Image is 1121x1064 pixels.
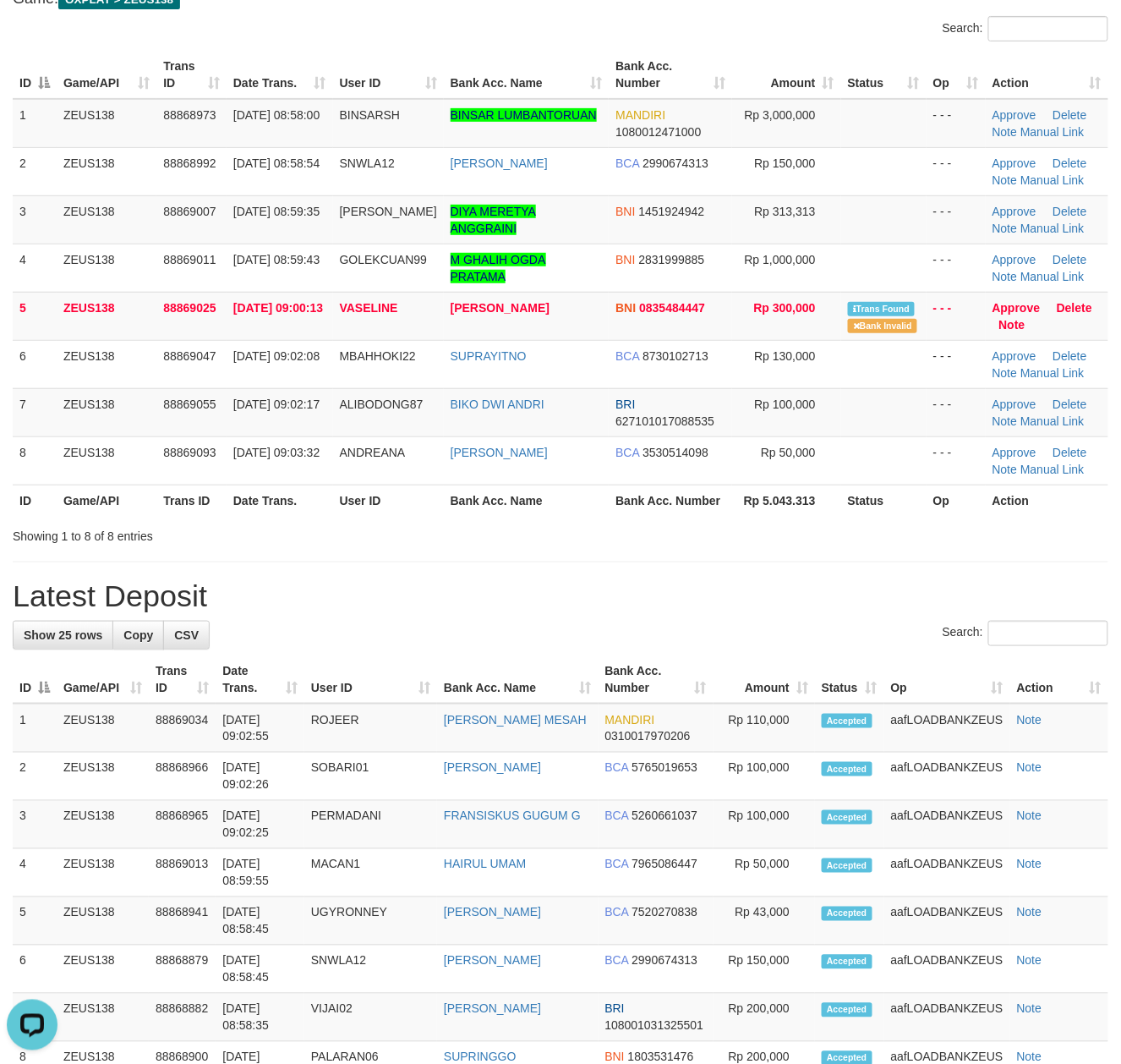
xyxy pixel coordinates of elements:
span: 88869047 [163,349,216,363]
span: Rp 50,000 [761,446,816,459]
td: [DATE] 08:59:55 [216,849,304,897]
span: Accepted [822,858,872,873]
span: Copy 627101017088535 to clipboard [615,414,714,428]
span: Accepted [822,762,872,776]
a: Delete [1053,205,1086,218]
span: Copy 2990674313 to clipboard [632,954,697,968]
span: BNI [605,1050,625,1064]
span: 88868973 [163,108,216,122]
a: Note [999,318,1025,332]
td: 6 [13,946,57,994]
span: Accepted [822,907,872,921]
th: Date Trans. [227,485,333,516]
span: GOLEKCUAN99 [340,253,427,266]
a: Approve [992,253,1036,266]
td: 1 [13,99,57,148]
td: Rp 200,000 [714,994,815,1042]
span: BCA [605,809,629,823]
td: 3 [13,801,57,849]
td: VIJAI02 [304,994,437,1042]
td: 88869034 [149,704,216,753]
a: [PERSON_NAME] [444,954,541,968]
th: Bank Acc. Number: activate to sort column ascending [609,51,732,99]
td: 6 [13,340,57,388]
a: Note [992,270,1018,283]
td: - - - [927,244,986,292]
a: BIKO DWI ANDRI [451,398,544,411]
span: Rp 1,000,000 [745,253,816,266]
th: Bank Acc. Name [444,485,610,516]
th: Op: activate to sort column ascending [884,655,1010,704]
span: Rp 100,000 [754,398,815,411]
td: aafLOADBANKZEUS [884,897,1010,946]
th: Bank Acc. Number [609,485,732,516]
span: [DATE] 09:02:08 [233,349,320,363]
span: BNI [615,301,636,315]
a: Note [1017,1050,1042,1064]
td: 4 [13,849,57,897]
a: Delete [1057,301,1092,315]
a: Show 25 rows [13,621,113,650]
a: Approve [992,349,1036,363]
th: Game/API [57,485,156,516]
span: [DATE] 09:00:13 [233,301,323,315]
th: Status [841,485,927,516]
a: [PERSON_NAME] [444,761,541,775]
a: Note [1017,713,1042,727]
span: Accepted [822,1003,872,1017]
a: Approve [992,398,1036,411]
span: 88869011 [163,253,216,266]
th: Action: activate to sort column ascending [1010,655,1108,704]
td: ZEUS138 [57,195,156,244]
td: [DATE] 08:58:45 [216,946,304,994]
td: 5 [13,292,57,340]
span: Copy 0310017970206 to clipboard [605,730,691,743]
a: FRANSISKUS GUGUM G [444,809,581,823]
td: 88868882 [149,994,216,1042]
span: BCA [605,954,629,968]
span: Copy 8730102713 to clipboard [643,349,708,363]
span: SNWLA12 [340,156,395,170]
a: Approve [992,108,1036,122]
a: Delete [1053,349,1086,363]
span: Rp 150,000 [754,156,815,170]
th: Status: activate to sort column ascending [815,655,884,704]
td: aafLOADBANKZEUS [884,753,1010,801]
td: Rp 43,000 [714,897,815,946]
td: Rp 110,000 [714,704,815,753]
th: ID [13,485,57,516]
a: [PERSON_NAME] [451,301,550,315]
a: Note [1017,809,1042,823]
span: Rp 300,000 [754,301,816,315]
th: User ID: activate to sort column ascending [333,51,444,99]
a: [PERSON_NAME] [444,1002,541,1016]
td: SNWLA12 [304,946,437,994]
span: Copy 1451924942 to clipboard [639,205,705,218]
th: Amount: activate to sort column ascending [732,51,841,99]
span: 88869093 [163,446,216,459]
span: Copy 0835484447 to clipboard [639,301,705,315]
a: SUPRINGGO [444,1050,517,1064]
td: 3 [13,195,57,244]
td: ZEUS138 [57,244,156,292]
th: ID: activate to sort column descending [13,51,57,99]
th: Trans ID: activate to sort column ascending [156,51,227,99]
span: BCA [615,156,639,170]
a: BINSAR LUMBANTORUAN [451,108,597,122]
a: Note [992,125,1018,139]
span: 88869025 [163,301,216,315]
a: Manual Link [1020,463,1085,476]
span: BNI [615,253,635,266]
span: Copy 1080012471000 to clipboard [615,125,701,139]
td: [DATE] 09:02:26 [216,753,304,801]
td: - - - [927,195,986,244]
a: Delete [1053,253,1086,266]
a: Note [992,463,1018,476]
span: Accepted [822,955,872,969]
a: Approve [992,205,1036,218]
a: Delete [1053,446,1086,459]
span: Copy 2831999885 to clipboard [639,253,705,266]
th: Game/API: activate to sort column ascending [57,51,156,99]
span: 88868992 [163,156,216,170]
td: SOBARI01 [304,753,437,801]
